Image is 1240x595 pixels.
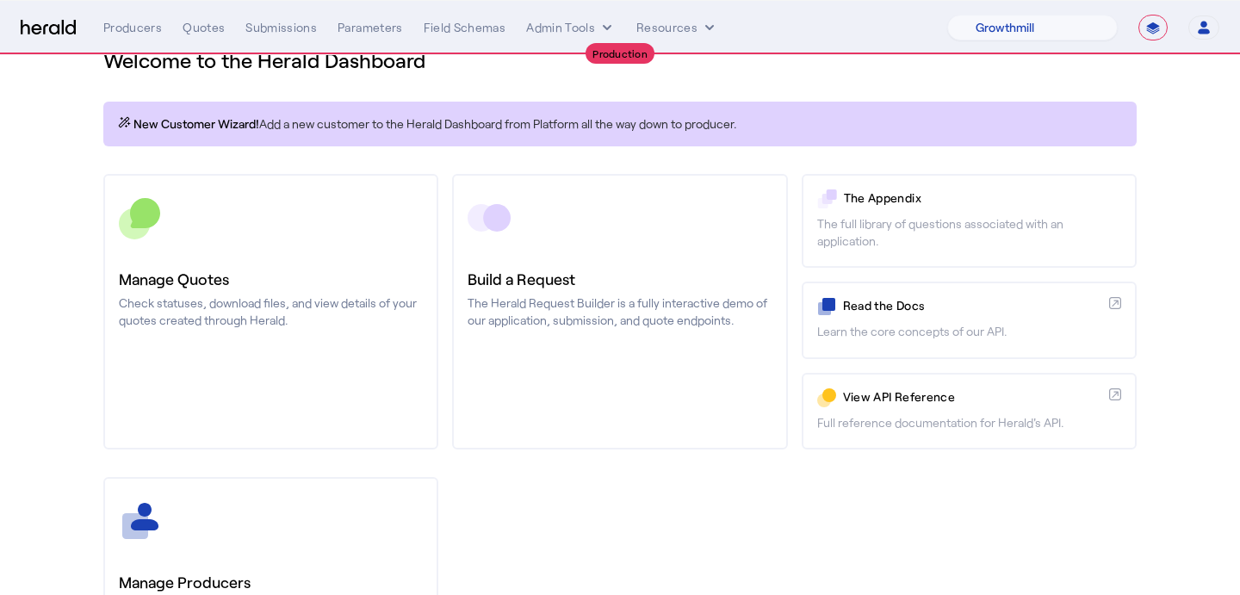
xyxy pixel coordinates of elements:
button: Resources dropdown menu [636,19,718,36]
p: The Appendix [844,189,1121,207]
h3: Manage Producers [119,570,423,594]
h1: Welcome to the Herald Dashboard [103,46,1137,74]
p: Learn the core concepts of our API. [817,323,1121,340]
p: Add a new customer to the Herald Dashboard from Platform all the way down to producer. [117,115,1123,133]
a: Read the DocsLearn the core concepts of our API. [802,282,1137,358]
span: New Customer Wizard! [133,115,259,133]
p: Read the Docs [843,297,1102,314]
div: Production [586,43,654,64]
p: Check statuses, download files, and view details of your quotes created through Herald. [119,294,423,329]
p: View API Reference [843,388,1102,406]
div: Producers [103,19,162,36]
p: Full reference documentation for Herald's API. [817,414,1121,431]
button: internal dropdown menu [526,19,616,36]
div: Parameters [338,19,403,36]
h3: Manage Quotes [119,267,423,291]
div: Field Schemas [424,19,506,36]
a: Manage QuotesCheck statuses, download files, and view details of your quotes created through Herald. [103,174,438,449]
a: Build a RequestThe Herald Request Builder is a fully interactive demo of our application, submiss... [452,174,787,449]
p: The full library of questions associated with an application. [817,215,1121,250]
img: Herald Logo [21,20,76,36]
div: Quotes [183,19,225,36]
p: The Herald Request Builder is a fully interactive demo of our application, submission, and quote ... [468,294,772,329]
a: View API ReferenceFull reference documentation for Herald's API. [802,373,1137,449]
a: The AppendixThe full library of questions associated with an application. [802,174,1137,268]
h3: Build a Request [468,267,772,291]
div: Submissions [245,19,317,36]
